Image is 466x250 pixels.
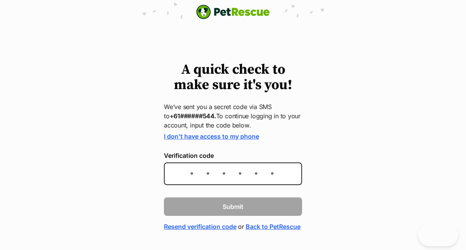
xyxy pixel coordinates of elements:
[238,222,244,231] span: or
[246,222,301,231] a: Back to PetRescue
[418,223,458,246] iframe: Help Scout Beacon - Open
[196,5,270,19] img: logo-e224e6f780fb5917bec1dbf3a21bbac754714ae5b6737aabdf751b685950b380.svg
[196,5,270,19] a: PetRescue
[170,112,216,120] strong: +61######544.
[164,132,259,140] a: I don't have access to my phone
[164,152,302,159] label: Verification code
[164,102,302,130] p: We’ve sent you a secret code via SMS to To continue logging in to your account, input the code be...
[164,62,302,93] h1: A quick check to make sure it's you!
[164,162,302,185] input: Enter the 6-digit verification code sent to your device
[164,222,236,231] a: Resend verification code
[164,197,302,216] button: Submit
[223,202,243,211] span: Submit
